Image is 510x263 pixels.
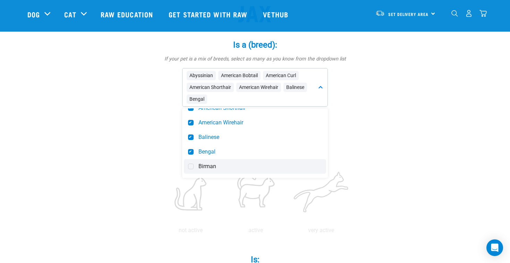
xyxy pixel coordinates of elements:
img: home-icon-1@2x.png [451,10,458,17]
a: Vethub [256,0,297,28]
span: American Wirehair [198,119,322,126]
p: How energetic and/or active is your pet? [151,142,359,150]
img: home-icon@2x.png [479,10,487,17]
label: Is a (breed): [151,39,359,51]
span: Balinese [198,134,322,141]
img: van-moving.png [375,10,385,16]
span: American Shorthair [187,83,234,92]
p: active [224,226,287,235]
span: American Wirehair [236,83,281,92]
p: very active [290,226,352,235]
span: Balinese [283,83,307,92]
div: Open Intercom Messenger [486,239,503,256]
p: not active [159,226,222,235]
label: Is: [151,125,359,138]
a: Raw Education [94,0,162,28]
span: Set Delivery Area [388,13,428,15]
a: Cat [64,9,76,19]
a: Get started with Raw [162,0,256,28]
span: American Curl [263,71,299,80]
span: Bengal [187,94,207,104]
p: If your pet is a mix of breeds, select as many as you know from the dropdown list [151,55,359,63]
span: American Bobtail [218,71,261,80]
img: user.png [465,10,473,17]
span: Abyssinian [187,71,216,80]
span: Birman [198,163,322,170]
span: Bengal [198,148,322,155]
span: [GEOGRAPHIC_DATA] [198,178,322,184]
a: Dog [27,9,40,19]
